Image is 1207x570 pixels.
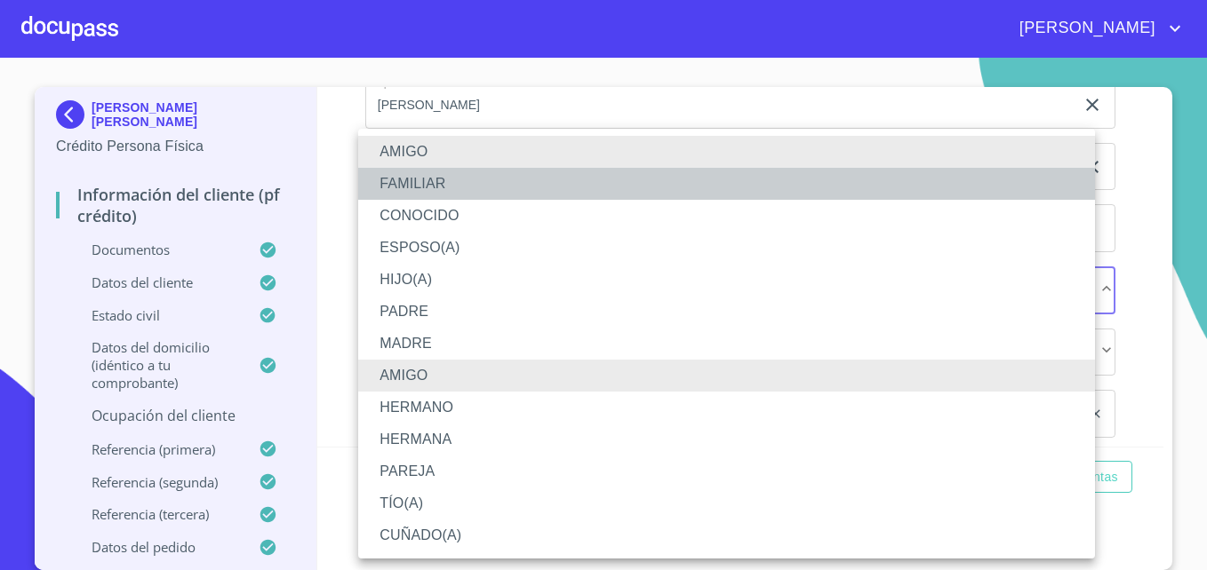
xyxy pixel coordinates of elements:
[358,360,1095,392] li: AMIGO
[358,424,1095,455] li: HERMANA
[358,392,1095,424] li: HERMANO
[358,200,1095,232] li: CONOCIDO
[358,232,1095,264] li: ESPOSO(A)
[358,296,1095,328] li: PADRE
[358,328,1095,360] li: MADRE
[358,487,1095,519] li: TÍO(A)
[358,136,1095,168] li: AMIGO
[358,168,1095,200] li: FAMILIAR
[358,264,1095,296] li: HIJO(A)
[358,455,1095,487] li: PAREJA
[358,519,1095,551] li: CUÑADO(A)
